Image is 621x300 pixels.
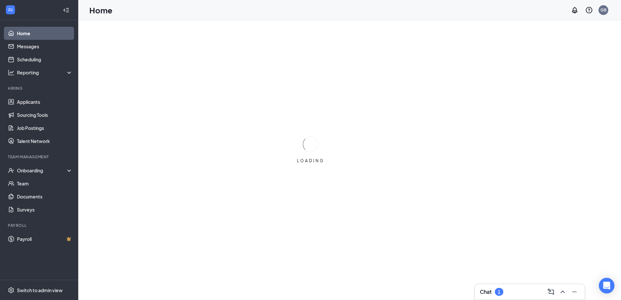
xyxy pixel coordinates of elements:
button: Minimize [569,287,580,297]
a: Scheduling [17,53,73,66]
a: Documents [17,190,73,203]
a: PayrollCrown [17,232,73,245]
a: Messages [17,40,73,53]
div: Onboarding [17,167,67,174]
a: Talent Network [17,134,73,148]
svg: WorkstreamLogo [7,7,14,13]
div: LOADING [294,158,327,164]
h1: Home [89,5,112,16]
a: Applicants [17,95,73,108]
div: Open Intercom Messenger [599,278,614,293]
div: Payroll [8,223,71,228]
div: Reporting [17,69,73,76]
h3: Chat [480,288,492,295]
div: 1 [498,289,500,295]
svg: Collapse [63,7,69,13]
a: Surveys [17,203,73,216]
svg: UserCheck [8,167,14,174]
svg: Settings [8,287,14,293]
a: Team [17,177,73,190]
svg: Analysis [8,69,14,76]
a: Sourcing Tools [17,108,73,121]
div: Team Management [8,154,71,160]
a: Job Postings [17,121,73,134]
svg: ChevronUp [559,288,567,296]
svg: Minimize [570,288,578,296]
div: Hiring [8,86,71,91]
svg: QuestionInfo [585,6,593,14]
button: ComposeMessage [546,287,556,297]
svg: Notifications [571,6,579,14]
div: Switch to admin view [17,287,63,293]
a: Home [17,27,73,40]
div: GB [600,7,606,13]
svg: ComposeMessage [547,288,555,296]
button: ChevronUp [557,287,568,297]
